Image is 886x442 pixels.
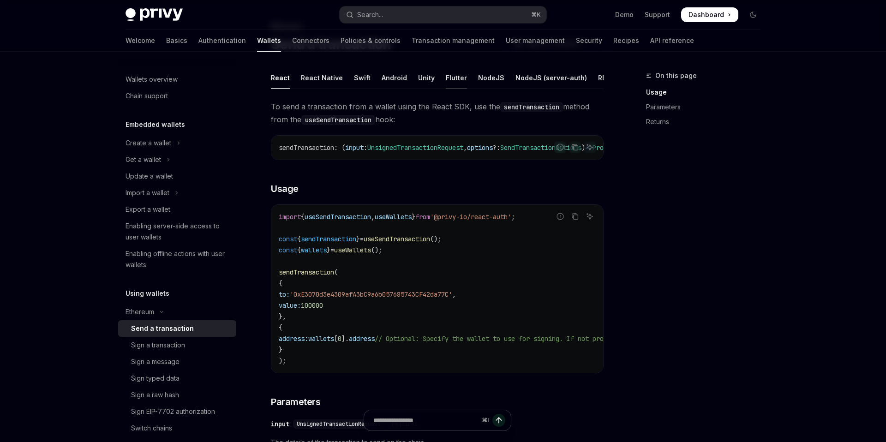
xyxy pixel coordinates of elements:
[613,30,639,52] a: Recipes
[308,334,334,343] span: wallets
[301,235,356,243] span: sendTransaction
[364,143,367,152] span: :
[301,213,305,221] span: {
[131,423,172,434] div: Switch chains
[340,6,546,23] button: Open search
[301,115,375,125] code: useSendTransaction
[118,420,236,436] a: Switch chains
[126,90,168,102] div: Chain support
[338,334,341,343] span: 0
[341,30,401,52] a: Policies & controls
[463,143,467,152] span: ,
[126,248,231,270] div: Enabling offline actions with user wallets
[198,30,246,52] a: Authentication
[301,246,327,254] span: wallets
[598,67,627,89] div: REST API
[418,67,435,89] div: Unity
[371,246,382,254] span: ();
[126,30,155,52] a: Welcome
[279,323,282,332] span: {
[118,71,236,88] a: Wallets overview
[500,143,581,152] span: SendTransactionOptions
[279,235,297,243] span: const
[412,30,495,52] a: Transaction management
[446,67,467,89] div: Flutter
[271,395,320,408] span: Parameters
[554,141,566,153] button: Report incorrect code
[118,337,236,353] a: Sign a transaction
[357,9,383,20] div: Search...
[360,235,364,243] span: =
[554,210,566,222] button: Report incorrect code
[118,403,236,420] a: Sign EIP-7702 authorization
[301,301,323,310] span: 100000
[126,8,183,21] img: dark logo
[334,268,338,276] span: (
[118,320,236,337] a: Send a transaction
[118,387,236,403] a: Sign a raw hash
[681,7,738,22] a: Dashboard
[118,353,236,370] a: Sign a message
[430,235,441,243] span: ();
[349,334,375,343] span: address
[506,30,565,52] a: User management
[371,213,375,221] span: ,
[279,290,290,299] span: to:
[118,88,236,104] a: Chain support
[131,356,180,367] div: Sign a message
[412,213,415,221] span: }
[569,141,581,153] button: Copy the contents from the code block
[430,213,511,221] span: '@privy-io/react-auth'
[382,67,407,89] div: Android
[290,290,452,299] span: '0xE3070d3e4309afA3bC9a6b057685743CF42da77C'
[126,154,161,165] div: Get a wallet
[131,340,185,351] div: Sign a transaction
[646,114,768,129] a: Returns
[279,357,286,365] span: );
[279,246,297,254] span: const
[131,389,179,400] div: Sign a raw hash
[166,30,187,52] a: Basics
[279,143,334,152] span: sendTransaction
[345,143,364,152] span: input
[126,187,169,198] div: Import a wallet
[126,119,185,130] h5: Embedded wallets
[118,245,236,273] a: Enabling offline actions with user wallets
[531,11,541,18] span: ⌘ K
[354,67,371,89] div: Swift
[569,210,581,222] button: Copy the contents from the code block
[511,213,515,221] span: ;
[279,312,286,321] span: },
[356,235,360,243] span: }
[297,246,301,254] span: {
[330,246,334,254] span: =
[271,100,604,126] span: To send a transaction from a wallet using the React SDK, use the method from the hook:
[297,235,301,243] span: {
[367,143,463,152] span: UnsignedTransactionRequest
[576,30,602,52] a: Security
[131,406,215,417] div: Sign EIP-7702 authorization
[118,185,236,201] button: Toggle Import a wallet section
[301,67,343,89] div: React Native
[645,10,670,19] a: Support
[118,218,236,245] a: Enabling server-side access to user wallets
[334,143,345,152] span: : (
[279,279,282,287] span: {
[118,168,236,185] a: Update a wallet
[373,410,478,430] input: Ask a question...
[131,323,194,334] div: Send a transaction
[279,213,301,221] span: import
[655,70,697,81] span: On this page
[118,201,236,218] a: Export a wallet
[584,141,596,153] button: Ask AI
[126,288,169,299] h5: Using wallets
[126,306,154,317] div: Ethereum
[292,30,329,52] a: Connectors
[375,213,412,221] span: useWallets
[746,7,760,22] button: Toggle dark mode
[271,67,290,89] div: React
[334,246,371,254] span: useWallets
[126,204,170,215] div: Export a wallet
[118,135,236,151] button: Toggle Create a wallet section
[118,370,236,387] a: Sign typed data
